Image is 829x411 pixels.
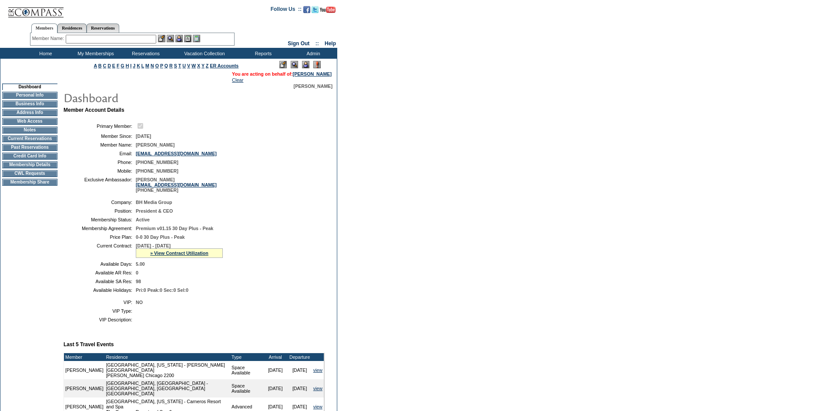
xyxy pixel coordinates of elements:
[230,361,263,379] td: Space Available
[174,63,177,68] a: S
[67,243,132,258] td: Current Contract:
[70,48,120,59] td: My Memberships
[120,48,170,59] td: Reservations
[136,234,185,240] span: 0-0 30 Day Plus - Peak
[2,170,57,177] td: CWL Requests
[191,63,196,68] a: W
[2,84,57,90] td: Dashboard
[232,71,332,77] span: You are acting on behalf of:
[67,317,132,322] td: VIP Description:
[164,63,168,68] a: Q
[67,217,132,222] td: Membership Status:
[67,279,132,284] td: Available SA Res:
[2,161,57,168] td: Membership Details
[107,63,111,68] a: D
[136,200,172,205] span: BH Media Group
[263,361,288,379] td: [DATE]
[312,9,319,14] a: Follow us on Twitter
[136,270,138,275] span: 0
[67,200,132,205] td: Company:
[67,122,132,130] td: Primary Member:
[67,134,132,139] td: Member Since:
[87,23,119,33] a: Reservations
[150,251,208,256] a: » View Contract Utilization
[136,243,171,248] span: [DATE] - [DATE]
[197,63,200,68] a: X
[151,63,154,68] a: N
[67,300,132,305] td: VIP:
[67,151,132,156] td: Email:
[294,84,332,89] span: [PERSON_NAME]
[67,168,132,174] td: Mobile:
[302,61,309,68] img: Impersonate
[136,151,217,156] a: [EMAIL_ADDRESS][DOMAIN_NAME]
[320,9,336,14] a: Subscribe to our YouTube Channel
[136,261,145,267] span: 5.00
[315,40,319,47] span: ::
[313,61,321,68] img: Log Concern/Member Elevation
[2,179,57,186] td: Membership Share
[105,353,230,361] td: Residence
[141,63,144,68] a: L
[130,63,131,68] a: I
[136,142,175,147] span: [PERSON_NAME]
[184,35,191,42] img: Reservations
[169,63,173,68] a: R
[67,287,132,293] td: Available Holidays:
[313,404,322,409] a: view
[320,7,336,13] img: Subscribe to our YouTube Channel
[187,63,190,68] a: V
[64,341,114,348] b: Last 5 Travel Events
[170,48,237,59] td: Vacation Collection
[64,379,105,398] td: [PERSON_NAME]
[136,279,141,284] span: 98
[312,6,319,13] img: Follow us on Twitter
[145,63,149,68] a: M
[126,63,129,68] a: H
[136,168,178,174] span: [PHONE_NUMBER]
[136,208,173,214] span: President & CEO
[160,63,163,68] a: P
[57,23,87,33] a: Residences
[67,208,132,214] td: Position:
[303,9,310,14] a: Become our fan on Facebook
[67,270,132,275] td: Available AR Res:
[155,63,159,68] a: O
[158,35,165,42] img: b_edit.gif
[67,177,132,193] td: Exclusive Ambassador:
[67,261,132,267] td: Available Days:
[67,234,132,240] td: Price Plan:
[279,61,287,68] img: Edit Mode
[287,48,337,59] td: Admin
[136,226,213,231] span: Premium v01.15 30 Day Plus - Peak
[136,177,217,193] span: [PERSON_NAME] [PHONE_NUMBER]
[210,63,238,68] a: ER Accounts
[2,135,57,142] td: Current Reservations
[178,63,181,68] a: T
[67,308,132,314] td: VIP Type:
[2,118,57,125] td: Web Access
[136,134,151,139] span: [DATE]
[193,35,200,42] img: b_calculator.gif
[288,361,312,379] td: [DATE]
[67,226,132,231] td: Membership Agreement:
[325,40,336,47] a: Help
[288,40,309,47] a: Sign Out
[117,63,120,68] a: F
[121,63,124,68] a: G
[63,89,237,106] img: pgTtlDashboard.gif
[175,35,183,42] img: Impersonate
[232,77,243,83] a: Clear
[136,182,217,187] a: [EMAIL_ADDRESS][DOMAIN_NAME]
[2,127,57,134] td: Notes
[136,217,150,222] span: Active
[303,6,310,13] img: Become our fan on Facebook
[206,63,209,68] a: Z
[313,368,322,373] a: view
[313,386,322,391] a: view
[182,63,186,68] a: U
[2,100,57,107] td: Business Info
[237,48,287,59] td: Reports
[67,160,132,165] td: Phone:
[271,5,302,16] td: Follow Us ::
